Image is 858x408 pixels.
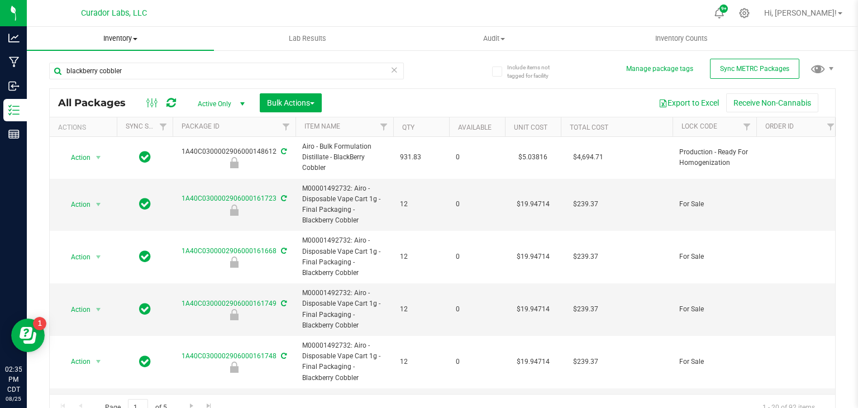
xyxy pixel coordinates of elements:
[33,317,46,330] iframe: Resource center unread badge
[61,302,91,317] span: Action
[568,149,609,165] span: $4,694.71
[679,199,750,210] span: For Sale
[710,59,799,79] button: Sync METRC Packages
[8,105,20,116] inline-svg: Inventory
[139,196,151,212] span: In Sync
[5,395,22,403] p: 08/25
[514,124,547,131] a: Unit Cost
[505,283,561,336] td: $19.94714
[679,147,750,168] span: Production - Ready For Homogenization
[400,357,442,367] span: 12
[679,304,750,315] span: For Sale
[214,27,401,50] a: Lab Results
[92,197,106,212] span: select
[171,309,297,320] div: For Sale
[400,199,442,210] span: 12
[679,252,750,262] span: For Sale
[8,129,20,140] inline-svg: Reports
[61,354,91,369] span: Action
[58,97,137,109] span: All Packages
[182,247,277,255] a: 1A40C0300002906000161668
[505,179,561,231] td: $19.94714
[61,150,91,165] span: Action
[8,80,20,92] inline-svg: Inbound
[279,247,287,255] span: Sync from Compliance System
[679,357,750,367] span: For Sale
[456,152,498,163] span: 0
[507,63,563,80] span: Include items not tagged for facility
[61,249,91,265] span: Action
[139,149,151,165] span: In Sync
[92,249,106,265] span: select
[390,63,398,77] span: Clear
[92,150,106,165] span: select
[302,141,387,174] span: Airo - Bulk Formulation Distillate - BlackBerry Cobbler
[279,194,287,202] span: Sync from Compliance System
[588,27,775,50] a: Inventory Counts
[764,8,837,17] span: Hi, [PERSON_NAME]!
[568,301,604,317] span: $239.37
[8,32,20,44] inline-svg: Analytics
[171,157,297,168] div: Production - Ready For Homogenization
[505,137,561,179] td: $5.03816
[456,252,498,262] span: 0
[505,231,561,283] td: $19.94714
[400,304,442,315] span: 12
[822,117,840,136] a: Filter
[765,122,794,130] a: Order Id
[402,124,414,131] a: Qty
[5,364,22,395] p: 02:35 PM CDT
[456,357,498,367] span: 0
[171,257,297,268] div: For Sale
[126,122,169,130] a: Sync Status
[182,122,220,130] a: Package ID
[61,197,91,212] span: Action
[81,8,147,18] span: Curador Labs, LLC
[49,63,404,79] input: Search Package ID, Item Name, SKU, Lot or Part Number...
[139,249,151,264] span: In Sync
[274,34,341,44] span: Lab Results
[505,336,561,388] td: $19.94714
[302,235,387,278] span: M00001492732: Airo - Disposable Vape Cart 1g - Final Packaging - Blackberry Cobbler
[726,93,818,112] button: Receive Non-Cannabis
[400,252,442,262] span: 12
[277,117,295,136] a: Filter
[720,65,789,73] span: Sync METRC Packages
[640,34,723,44] span: Inventory Counts
[304,122,340,130] a: Item Name
[279,148,287,155] span: Sync from Compliance System
[279,300,287,307] span: Sync from Compliance System
[58,124,112,131] div: Actions
[458,124,492,131] a: Available
[171,362,297,373] div: For Sale
[302,183,387,226] span: M00001492732: Airo - Disposable Vape Cart 1g - Final Packaging - Blackberry Cobbler
[737,8,751,18] div: Manage settings
[182,352,277,360] a: 1A40C0300002906000161748
[302,340,387,383] span: M00001492732: Airo - Disposable Vape Cart 1g - Final Packaging - Blackberry Cobbler
[171,146,297,168] div: 1A40C0300002906000148612
[154,117,173,136] a: Filter
[27,34,214,44] span: Inventory
[139,301,151,317] span: In Sync
[456,304,498,315] span: 0
[651,93,726,112] button: Export to Excel
[456,199,498,210] span: 0
[738,117,756,136] a: Filter
[570,124,608,131] a: Total Cost
[171,205,297,216] div: For Sale
[267,98,314,107] span: Bulk Actions
[626,64,693,74] button: Manage package tags
[279,352,287,360] span: Sync from Compliance System
[400,152,442,163] span: 931.83
[92,354,106,369] span: select
[721,7,726,11] span: 9+
[568,354,604,370] span: $239.37
[182,300,277,307] a: 1A40C0300002906000161749
[568,196,604,212] span: $239.37
[27,27,214,50] a: Inventory
[182,194,277,202] a: 1A40C0300002906000161723
[302,288,387,331] span: M00001492732: Airo - Disposable Vape Cart 1g - Final Packaging - Blackberry Cobbler
[92,302,106,317] span: select
[681,122,717,130] a: Lock Code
